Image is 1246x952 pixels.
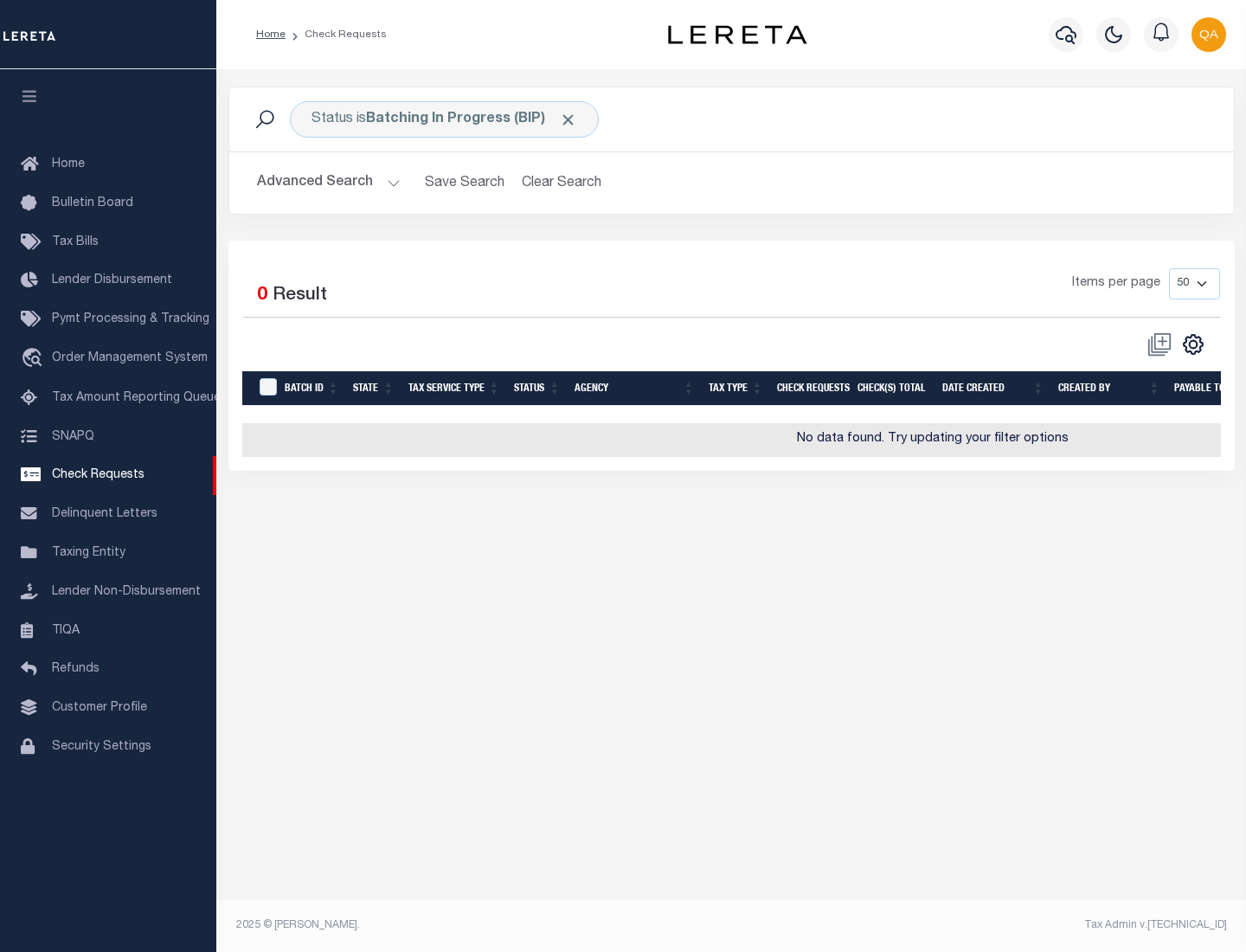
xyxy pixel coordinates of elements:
span: Home [52,158,85,170]
img: logo-dark.svg [668,25,806,44]
li: Check Requests [286,27,387,42]
th: Created By: activate to sort column ascending [1051,371,1167,407]
th: Check(s) Total [851,371,935,407]
span: Tax Amount Reporting Queue [52,392,221,404]
th: Status: activate to sort column ascending [507,371,568,407]
span: Lender Non-Disbursement [52,586,201,598]
span: Order Management System [52,352,208,364]
button: Save Search [414,166,515,200]
a: Home [256,29,286,40]
span: Lender Disbursement [52,274,172,286]
span: SNAPQ [52,430,94,442]
th: Tax Service Type: activate to sort column ascending [401,371,507,407]
th: State: activate to sort column ascending [346,371,401,407]
span: 0 [257,286,267,305]
span: Customer Profile [52,702,147,714]
button: Clear Search [515,166,609,200]
span: Tax Bills [52,236,99,248]
span: TIQA [52,624,80,636]
div: Tax Admin v.[TECHNICAL_ID] [744,917,1227,933]
span: Pymt Processing & Tracking [52,313,209,325]
span: Taxing Entity [52,547,125,559]
span: Security Settings [52,741,151,753]
div: Status is [290,101,599,138]
span: Bulletin Board [52,197,133,209]
span: Refunds [52,663,100,675]
img: svg+xml;base64,PHN2ZyB4bWxucz0iaHR0cDovL3d3dy53My5vcmcvMjAwMC9zdmciIHBvaW50ZXItZXZlbnRzPSJub25lIi... [1191,17,1226,52]
button: Advanced Search [257,166,401,200]
span: Items per page [1072,274,1160,293]
i: travel_explore [21,348,48,370]
span: Delinquent Letters [52,508,157,520]
th: Batch Id: activate to sort column ascending [278,371,346,407]
th: Agency: activate to sort column ascending [568,371,702,407]
th: Date Created: activate to sort column ascending [935,371,1051,407]
b: Batching In Progress (BIP) [366,113,577,126]
div: 2025 © [PERSON_NAME]. [223,917,732,933]
label: Result [273,282,327,310]
th: Check Requests [770,371,851,407]
span: Check Requests [52,469,145,481]
th: Tax Type: activate to sort column ascending [702,371,770,407]
span: Click to Remove [559,111,577,129]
